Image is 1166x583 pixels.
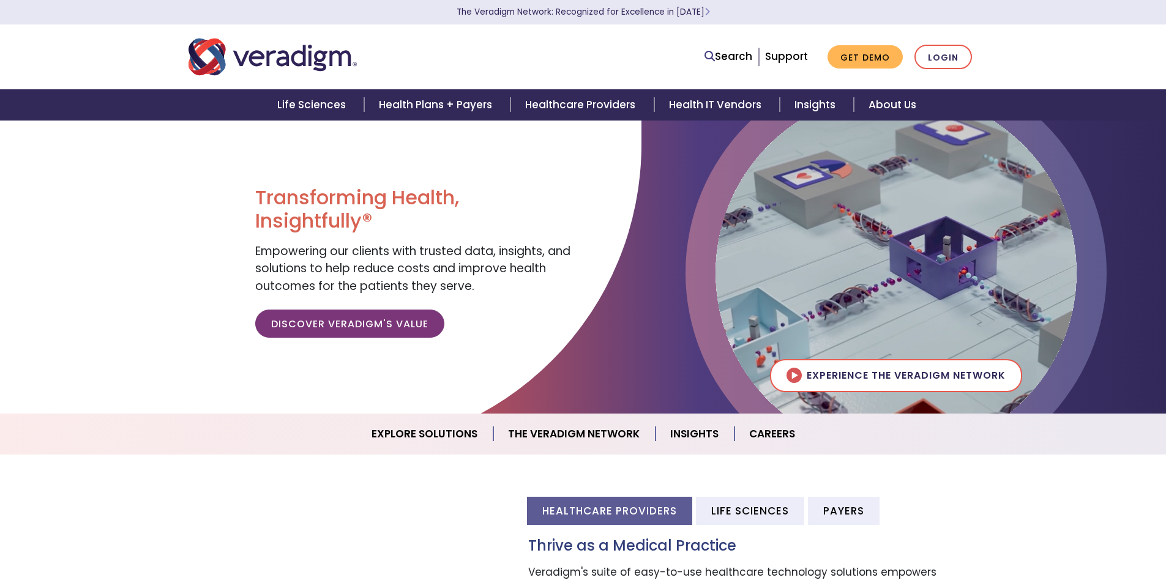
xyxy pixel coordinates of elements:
span: Empowering our clients with trusted data, insights, and solutions to help reduce costs and improv... [255,243,570,294]
h1: Transforming Health, Insightfully® [255,186,574,233]
a: Careers [734,418,810,450]
a: Discover Veradigm's Value [255,310,444,338]
h3: Thrive as a Medical Practice [528,537,978,555]
a: Healthcare Providers [510,89,654,121]
a: Insights [656,418,734,450]
a: Get Demo [828,45,903,69]
a: Health Plans + Payers [364,89,510,121]
img: Veradigm logo [189,37,357,77]
a: Login [914,45,972,70]
span: Learn More [704,6,710,18]
li: Healthcare Providers [527,497,692,524]
a: The Veradigm Network: Recognized for Excellence in [DATE]Learn More [457,6,710,18]
a: The Veradigm Network [493,418,656,450]
a: Life Sciences [263,89,364,121]
a: Support [765,49,808,64]
a: Search [704,48,752,65]
a: Insights [780,89,854,121]
a: Health IT Vendors [654,89,780,121]
a: Explore Solutions [357,418,493,450]
li: Payers [808,497,880,524]
li: Life Sciences [696,497,804,524]
a: About Us [854,89,931,121]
